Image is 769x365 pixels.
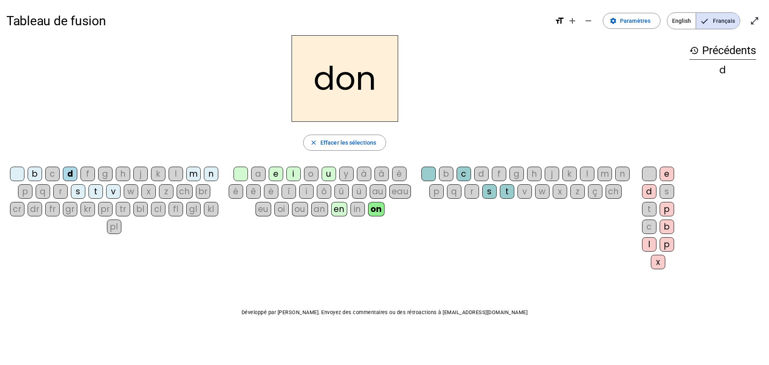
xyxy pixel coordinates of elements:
[116,167,130,181] div: h
[352,184,366,199] div: ü
[370,184,386,199] div: au
[28,167,42,181] div: b
[282,184,296,199] div: î
[750,16,759,26] mat-icon: open_in_full
[98,167,113,181] div: g
[292,202,308,216] div: ou
[667,13,696,29] span: English
[492,167,506,181] div: f
[169,167,183,181] div: l
[562,167,577,181] div: k
[660,184,674,199] div: s
[116,202,130,216] div: tr
[311,202,328,216] div: an
[18,184,32,199] div: p
[603,13,660,29] button: Paramètres
[620,16,650,26] span: Paramètres
[392,167,407,181] div: è
[429,184,444,199] div: p
[204,202,218,216] div: kl
[286,167,301,181] div: i
[310,139,317,146] mat-icon: close
[689,42,756,60] h3: Précédents
[334,184,349,199] div: û
[10,202,24,216] div: cr
[81,202,95,216] div: kr
[389,184,411,199] div: eau
[689,65,756,75] div: d
[580,13,596,29] button: Diminuer la taille de la police
[304,167,318,181] div: o
[299,184,314,199] div: ï
[269,167,283,181] div: e
[570,184,585,199] div: z
[642,202,656,216] div: t
[545,167,559,181] div: j
[63,167,77,181] div: d
[500,184,514,199] div: t
[63,202,77,216] div: gr
[264,184,278,199] div: ë
[106,184,121,199] div: v
[606,184,622,199] div: ch
[564,13,580,29] button: Augmenter la taille de la police
[642,237,656,252] div: l
[317,184,331,199] div: ô
[374,167,389,181] div: â
[133,167,148,181] div: j
[151,202,165,216] div: cl
[186,202,201,216] div: gl
[517,184,532,199] div: v
[141,184,156,199] div: x
[331,202,347,216] div: en
[151,167,165,181] div: k
[107,220,121,234] div: pl
[320,138,376,147] span: Effacer les sélections
[474,167,489,181] div: d
[169,202,183,216] div: fl
[204,167,218,181] div: n
[186,167,201,181] div: m
[81,167,95,181] div: f
[357,167,371,181] div: à
[580,167,594,181] div: l
[642,220,656,234] div: c
[747,13,763,29] button: Entrer en plein écran
[246,184,261,199] div: ê
[368,202,384,216] div: on
[6,8,548,34] h1: Tableau de fusion
[229,184,243,199] div: é
[465,184,479,199] div: r
[251,167,266,181] div: a
[615,167,630,181] div: n
[439,167,453,181] div: b
[303,135,386,151] button: Effacer les sélections
[598,167,612,181] div: m
[482,184,497,199] div: s
[553,184,567,199] div: x
[535,184,550,199] div: w
[45,167,60,181] div: c
[53,184,68,199] div: r
[6,308,763,317] p: Développé par [PERSON_NAME]. Envoyez des commentaires ou des rétroactions à [EMAIL_ADDRESS][DOMAI...
[98,202,113,216] div: pr
[159,184,173,199] div: z
[660,167,674,181] div: e
[45,202,60,216] div: fr
[660,220,674,234] div: b
[610,17,617,24] mat-icon: settings
[292,35,398,122] h2: don
[447,184,461,199] div: q
[124,184,138,199] div: w
[588,184,602,199] div: ç
[177,184,193,199] div: ch
[509,167,524,181] div: g
[689,46,699,55] mat-icon: history
[256,202,271,216] div: eu
[527,167,542,181] div: h
[339,167,354,181] div: y
[660,237,674,252] div: p
[457,167,471,181] div: c
[36,184,50,199] div: q
[660,202,674,216] div: p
